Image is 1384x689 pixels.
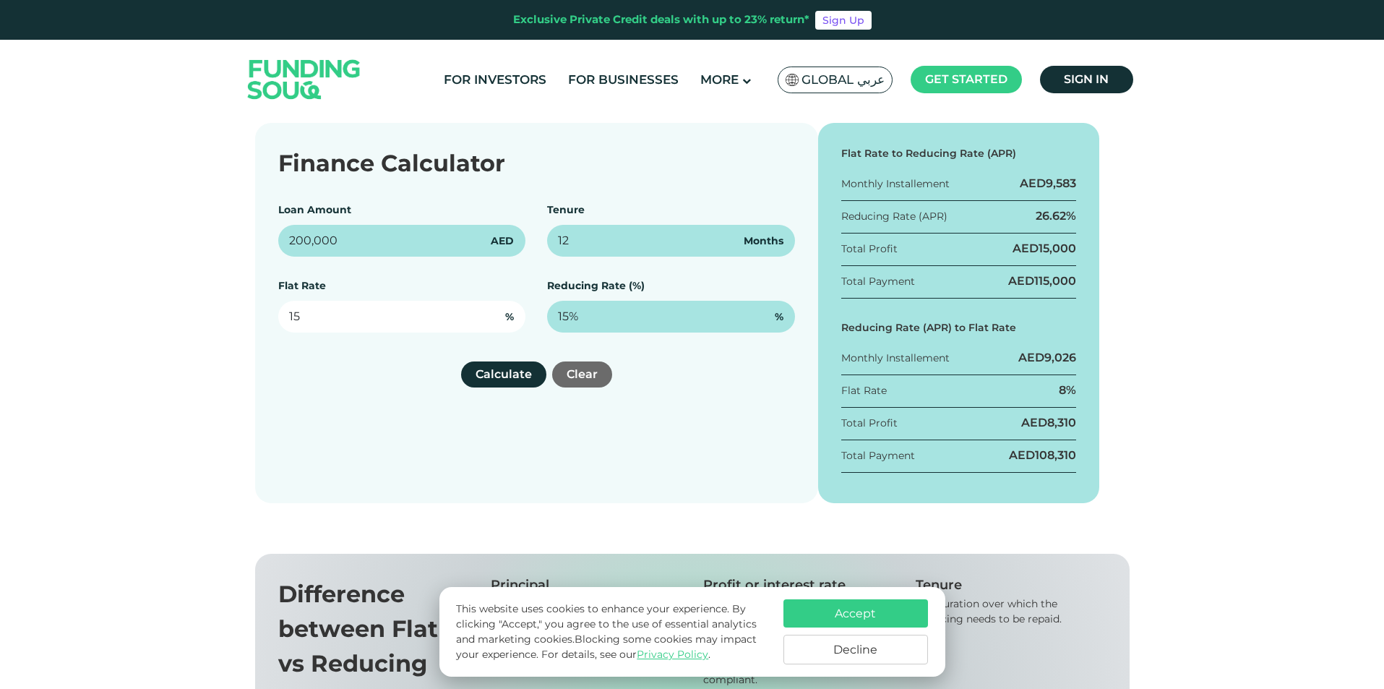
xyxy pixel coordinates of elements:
[744,234,783,249] span: Months
[456,633,757,661] span: Blocking some cookies may impact your experience.
[461,361,546,388] button: Calculate
[491,577,682,593] div: Principal
[703,577,894,593] div: Profit or interest rate
[1040,66,1133,93] a: Sign in
[1018,350,1076,366] div: AED
[1036,208,1076,224] div: 26.62%
[1035,448,1076,462] span: 108,310
[1039,241,1076,255] span: 15,000
[1013,241,1076,257] div: AED
[841,351,950,366] div: Monthly Installement
[440,68,550,92] a: For Investors
[925,72,1007,86] span: Get started
[775,309,783,325] span: %
[547,203,585,216] label: Tenure
[783,599,928,628] button: Accept
[841,146,1077,161] div: Flat Rate to Reducing Rate (APR)
[564,68,682,92] a: For Businesses
[841,274,915,289] div: Total Payment
[1009,448,1076,463] div: AED
[541,648,710,661] span: For details, see our .
[841,320,1077,335] div: Reducing Rate (APR) to Flat Rate
[491,234,514,249] span: AED
[783,635,928,664] button: Decline
[547,279,645,292] label: Reducing Rate (%)
[233,43,375,116] img: Logo
[1034,274,1076,288] span: 115,000
[916,596,1106,627] div: The duration over which the financing needs to be repaid.
[505,309,514,325] span: %
[1047,416,1076,429] span: 8,310
[841,416,898,431] div: Total Profit
[1064,72,1109,86] span: Sign in
[278,279,326,292] label: Flat Rate
[1059,382,1076,398] div: 8%
[841,241,898,257] div: Total Profit
[916,577,1106,593] div: Tenure
[1008,273,1076,289] div: AED
[841,383,887,398] div: Flat Rate
[1044,351,1076,364] span: 9,026
[1046,176,1076,190] span: 9,583
[801,72,885,88] span: Global عربي
[456,602,768,662] p: This website uses cookies to enhance your experience. By clicking "Accept," you agree to the use ...
[1020,176,1076,192] div: AED
[552,361,612,388] button: Clear
[700,72,739,87] span: More
[841,176,950,192] div: Monthly Installement
[278,203,351,216] label: Loan Amount
[786,74,799,86] img: SA Flag
[841,448,915,463] div: Total Payment
[513,12,809,28] div: Exclusive Private Credit deals with up to 23% return*
[637,648,708,661] a: Privacy Policy
[1021,415,1076,431] div: AED
[841,209,947,224] div: Reducing Rate (APR)
[815,11,872,30] a: Sign Up
[278,146,795,181] div: Finance Calculator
